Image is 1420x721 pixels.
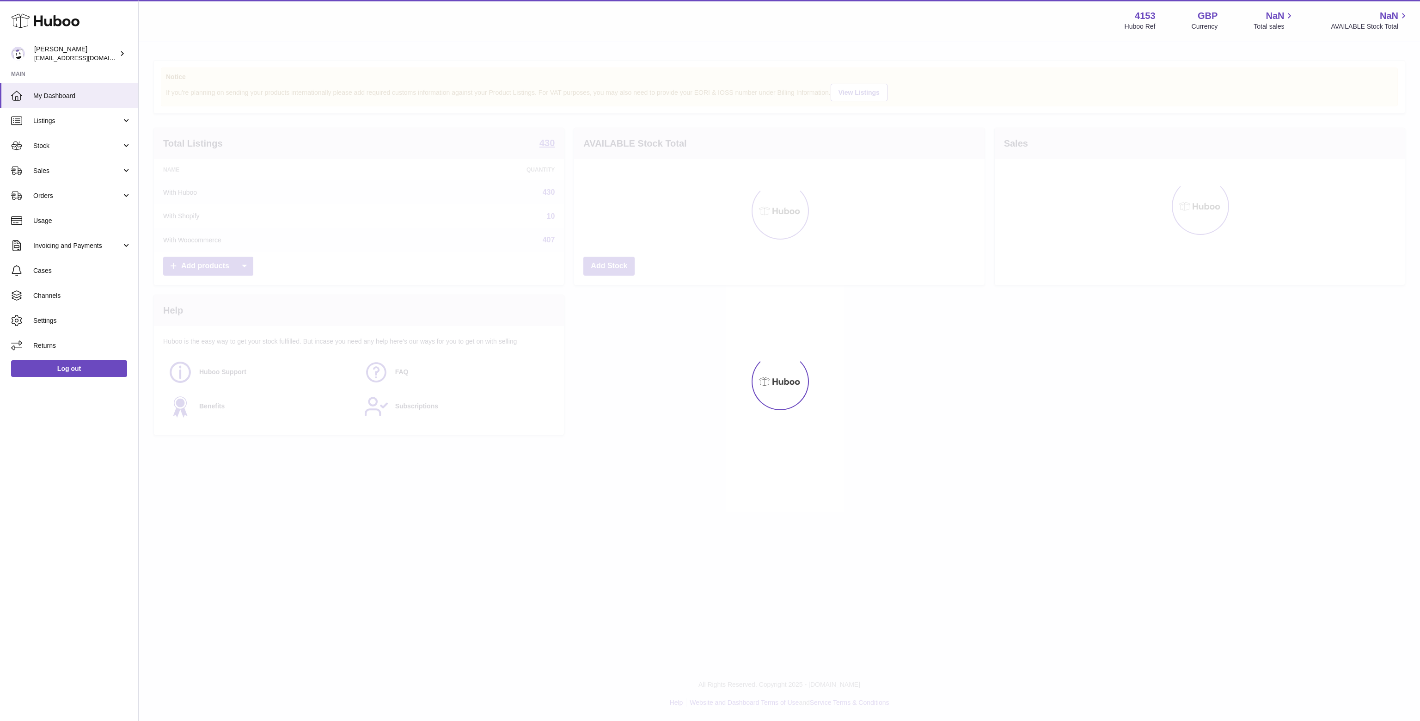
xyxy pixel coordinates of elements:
[11,47,25,61] img: sales@kasefilters.com
[1135,10,1156,22] strong: 4153
[1380,10,1398,22] span: NaN
[33,92,131,100] span: My Dashboard
[33,117,122,125] span: Listings
[34,54,136,62] span: [EMAIL_ADDRESS][DOMAIN_NAME]
[33,142,122,150] span: Stock
[33,191,122,200] span: Orders
[1198,10,1218,22] strong: GBP
[33,166,122,175] span: Sales
[33,316,131,325] span: Settings
[1331,10,1409,31] a: NaN AVAILABLE Stock Total
[33,291,131,300] span: Channels
[33,216,131,225] span: Usage
[1266,10,1284,22] span: NaN
[1125,22,1156,31] div: Huboo Ref
[1254,22,1295,31] span: Total sales
[1254,10,1295,31] a: NaN Total sales
[1331,22,1409,31] span: AVAILABLE Stock Total
[11,360,127,377] a: Log out
[33,266,131,275] span: Cases
[33,241,122,250] span: Invoicing and Payments
[1192,22,1218,31] div: Currency
[34,45,117,62] div: [PERSON_NAME]
[33,341,131,350] span: Returns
